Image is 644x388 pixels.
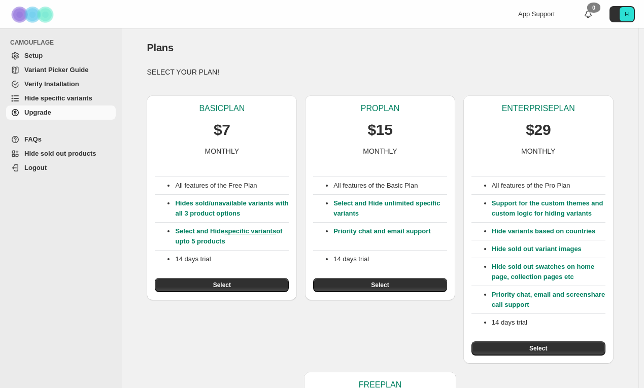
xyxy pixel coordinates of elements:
[175,181,289,191] p: All features of the Free Plan
[24,94,92,102] span: Hide specific variants
[609,6,635,22] button: Avatar with initials H
[529,344,547,352] span: Select
[371,281,389,289] span: Select
[333,254,447,264] p: 14 days trial
[199,103,245,114] p: BASIC PLAN
[24,66,88,74] span: Variant Picker Guide
[6,161,116,175] a: Logout
[224,227,276,235] a: specific variants
[518,10,555,18] span: App Support
[492,181,605,191] p: All features of the Pro Plan
[147,67,613,77] p: SELECT YOUR PLAN!
[333,198,447,219] p: Select and Hide unlimited specific variants
[521,146,555,156] p: MONTHLY
[24,164,47,171] span: Logout
[583,9,593,19] a: 0
[214,120,230,140] p: $7
[492,318,605,328] p: 14 days trial
[587,3,600,13] div: 0
[526,120,551,140] p: $29
[361,103,399,114] p: PRO PLAN
[492,290,605,310] p: Priority chat, email and screenshare call support
[620,7,634,21] span: Avatar with initials H
[24,80,79,88] span: Verify Installation
[175,198,289,219] p: Hides sold/unavailable variants with all 3 product options
[6,132,116,147] a: FAQs
[6,77,116,91] a: Verify Installation
[6,49,116,63] a: Setup
[6,91,116,105] a: Hide specific variants
[24,150,96,157] span: Hide sold out products
[492,262,605,282] p: Hide sold out swatches on home page, collection pages etc
[367,120,392,140] p: $15
[24,109,51,116] span: Upgrade
[8,1,59,28] img: Camouflage
[6,105,116,120] a: Upgrade
[492,244,605,254] p: Hide sold out variant images
[333,226,447,246] p: Priority chat and email support
[363,146,397,156] p: MONTHLY
[155,278,289,292] button: Select
[175,254,289,264] p: 14 days trial
[6,147,116,161] a: Hide sold out products
[213,281,231,289] span: Select
[492,226,605,236] p: Hide variants based on countries
[10,39,117,47] span: CAMOUFLAGE
[471,341,605,356] button: Select
[313,278,447,292] button: Select
[492,198,605,219] p: Support for the custom themes and custom logic for hiding variants
[6,63,116,77] a: Variant Picker Guide
[24,135,42,143] span: FAQs
[502,103,575,114] p: ENTERPRISE PLAN
[147,42,173,53] span: Plans
[24,52,43,59] span: Setup
[175,226,289,246] p: Select and Hide of upto 5 products
[205,146,239,156] p: MONTHLY
[625,11,629,17] text: H
[333,181,447,191] p: All features of the Basic Plan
